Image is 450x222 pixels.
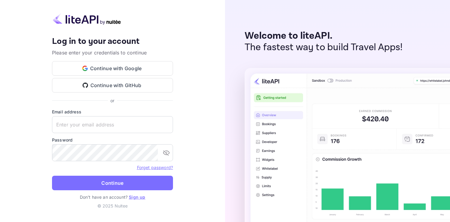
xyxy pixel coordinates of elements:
[129,194,145,200] a: Sign up
[160,147,172,159] button: toggle password visibility
[245,30,403,42] p: Welcome to liteAPI.
[52,203,173,209] p: © 2025 Nuitee
[52,13,122,25] img: liteapi
[245,42,403,53] p: The fastest way to build Travel Apps!
[52,194,173,200] p: Don't have an account?
[52,176,173,190] button: Continue
[137,165,173,170] a: Forget password?
[52,116,173,133] input: Enter your email address
[52,61,173,76] button: Continue with Google
[52,137,173,143] label: Password
[110,97,114,104] p: or
[52,49,173,56] p: Please enter your credentials to continue
[52,78,173,93] button: Continue with GitHub
[52,109,173,115] label: Email address
[137,164,173,170] a: Forget password?
[52,36,173,47] h4: Log in to your account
